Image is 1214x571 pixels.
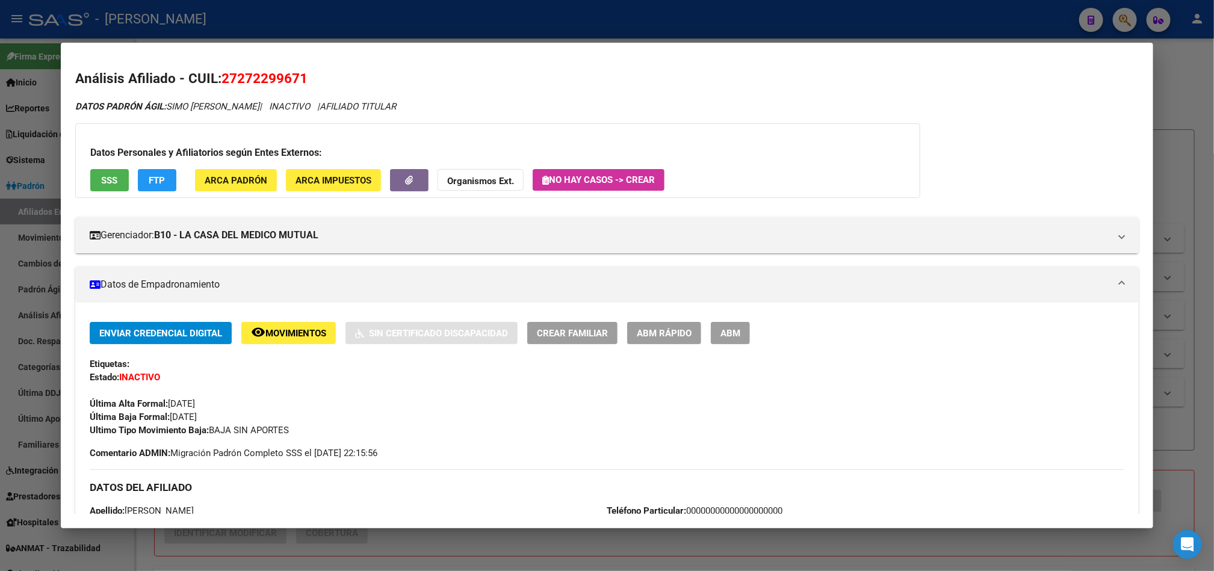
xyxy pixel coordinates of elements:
[90,505,194,516] span: [PERSON_NAME]
[90,169,129,191] button: SSS
[720,328,740,339] span: ABM
[138,169,176,191] button: FTP
[90,359,129,369] strong: Etiquetas:
[90,322,232,344] button: Enviar Credencial Digital
[75,101,166,112] strong: DATOS PADRÓN ÁGIL:
[75,217,1139,253] mat-expansion-panel-header: Gerenciador:B10 - LA CASA DEL MEDICO MUTUAL
[527,322,618,344] button: Crear Familiar
[99,328,222,339] span: Enviar Credencial Digital
[75,101,259,112] span: SIMO [PERSON_NAME]
[1173,530,1202,559] div: Open Intercom Messenger
[90,146,905,160] h3: Datos Personales y Afiliatorios según Entes Externos:
[101,175,117,186] span: SSS
[607,505,782,516] span: 00000000000000000000
[149,175,165,186] span: FTP
[447,176,514,187] strong: Organismos Ext.
[90,398,168,409] strong: Última Alta Formal:
[627,322,701,344] button: ABM Rápido
[195,169,277,191] button: ARCA Padrón
[75,267,1139,303] mat-expansion-panel-header: Datos de Empadronamiento
[90,446,377,460] span: Migración Padrón Completo SSS el [DATE] 22:15:56
[438,169,524,191] button: Organismos Ext.
[90,228,1110,242] mat-panel-title: Gerenciador:
[533,169,664,191] button: No hay casos -> Crear
[607,505,686,516] strong: Teléfono Particular:
[154,228,318,242] strong: B10 - LA CASA DEL MEDICO MUTUAL
[637,328,692,339] span: ABM Rápido
[75,69,1139,89] h2: Análisis Afiliado - CUIL:
[537,328,608,339] span: Crear Familiar
[90,425,289,436] span: BAJA SIN APORTES
[542,174,655,185] span: No hay casos -> Crear
[221,70,308,86] span: 27272299671
[205,175,267,186] span: ARCA Padrón
[75,101,396,112] i: | INACTIVO |
[320,101,396,112] span: AFILIADO TITULAR
[90,398,195,409] span: [DATE]
[369,328,508,339] span: Sin Certificado Discapacidad
[90,481,1124,494] h3: DATOS DEL AFILIADO
[265,328,326,339] span: Movimientos
[90,277,1110,292] mat-panel-title: Datos de Empadronamiento
[241,322,336,344] button: Movimientos
[296,175,371,186] span: ARCA Impuestos
[119,372,160,383] strong: INACTIVO
[251,325,265,339] mat-icon: remove_red_eye
[90,412,170,422] strong: Última Baja Formal:
[90,505,125,516] strong: Apellido:
[90,425,209,436] strong: Ultimo Tipo Movimiento Baja:
[345,322,518,344] button: Sin Certificado Discapacidad
[711,322,750,344] button: ABM
[90,372,119,383] strong: Estado:
[286,169,381,191] button: ARCA Impuestos
[90,412,197,422] span: [DATE]
[90,448,170,458] strong: Comentario ADMIN:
